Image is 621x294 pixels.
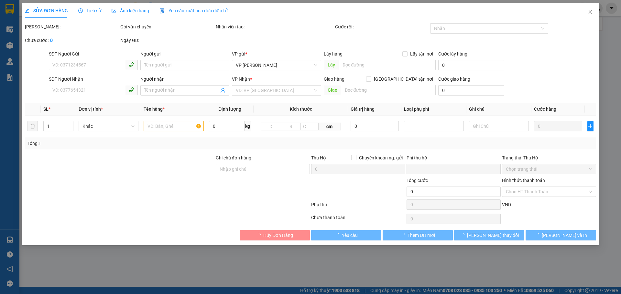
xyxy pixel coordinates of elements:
span: user-add [221,88,226,93]
span: Thu Hộ [311,155,326,160]
input: Cước giao hàng [438,85,504,96]
button: Thêm ĐH mới [383,230,453,240]
span: Lịch sử [78,8,101,13]
span: VND [502,202,511,207]
div: Người nhận [140,76,229,83]
span: Ảnh kiện hàng [112,8,149,13]
input: VD: Bàn, Ghế [144,121,204,131]
span: Khác [83,121,135,131]
span: [PERSON_NAME] và In [542,232,587,239]
span: Lấy hàng [324,51,343,56]
span: loading [256,233,263,237]
input: Dọc đường [341,85,436,95]
div: [PERSON_NAME]: [25,23,119,30]
span: Đơn vị tính [79,106,103,112]
button: delete [27,121,38,131]
button: [PERSON_NAME] thay đổi [454,230,524,240]
div: Cước rồi : [335,23,429,30]
span: SL [43,106,49,112]
span: cm [319,123,341,130]
span: Lấy tận nơi [408,50,436,57]
th: Ghi chú [466,103,531,116]
span: plus [588,124,593,129]
span: Yêu cầu [342,232,358,239]
div: Gói vận chuyển: [120,23,214,30]
div: SĐT Người Gửi [49,50,138,57]
div: SĐT Người Nhận [49,76,138,83]
span: Cước hàng [534,106,557,112]
span: Tên hàng [144,106,165,112]
span: Thêm ĐH mới [408,232,435,239]
span: close [588,9,593,15]
b: 0 [50,38,53,43]
div: VP gửi [232,50,321,57]
div: Phụ thu [310,201,406,212]
span: loading [460,233,467,237]
span: [GEOGRAPHIC_DATA] tận nơi [371,76,436,83]
input: R [281,123,301,130]
button: Hủy Đơn Hàng [240,230,310,240]
span: VP Nhận [232,76,250,82]
input: 0 [534,121,583,131]
div: Nhân viên tạo: [216,23,334,30]
span: [PERSON_NAME] thay đổi [467,232,519,239]
button: plus [587,121,594,131]
span: edit [25,8,29,13]
span: Kích thước [290,106,312,112]
span: Lấy [324,60,339,70]
span: loading [400,233,408,237]
label: Cước lấy hàng [438,51,467,56]
button: Yêu cầu [311,230,381,240]
button: Close [581,3,599,21]
button: [PERSON_NAME] và In [526,230,596,240]
input: Dọc đường [339,60,436,70]
span: Giá trị hàng [351,106,375,112]
th: Loại phụ phí [401,103,466,116]
input: D [261,123,281,130]
div: Trạng thái Thu Hộ [502,154,596,161]
div: Chưa thanh toán [310,214,406,225]
label: Hình thức thanh toán [502,178,545,183]
span: phone [129,62,134,67]
label: Ghi chú đơn hàng [216,155,251,160]
div: Ngày GD: [120,37,214,44]
span: Tổng cước [407,178,428,183]
div: Người gửi [140,50,229,57]
input: Cước lấy hàng [438,60,504,70]
span: Chọn trạng thái [506,164,592,174]
span: picture [112,8,116,13]
span: clock-circle [78,8,83,13]
span: Giao [324,85,341,95]
span: kg [245,121,251,131]
span: phone [129,87,134,92]
input: Ghi Chú [469,121,529,131]
span: Yêu cầu xuất hóa đơn điện tử [159,8,228,13]
input: Ghi chú đơn hàng [216,164,310,174]
span: Hủy Đơn Hàng [263,232,293,239]
span: loading [335,233,342,237]
span: VP Hoằng Kim [236,60,317,70]
div: Chưa cước : [25,37,119,44]
div: Phí thu hộ [407,154,501,164]
div: Tổng: 1 [27,140,240,147]
label: Cước giao hàng [438,76,470,82]
span: loading [535,233,542,237]
span: Chuyển khoản ng. gửi [356,154,405,161]
input: C [300,123,319,130]
img: icon [159,8,165,14]
span: Giao hàng [324,76,344,82]
span: SỬA ĐƠN HÀNG [25,8,68,13]
span: Định lượng [218,106,241,112]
